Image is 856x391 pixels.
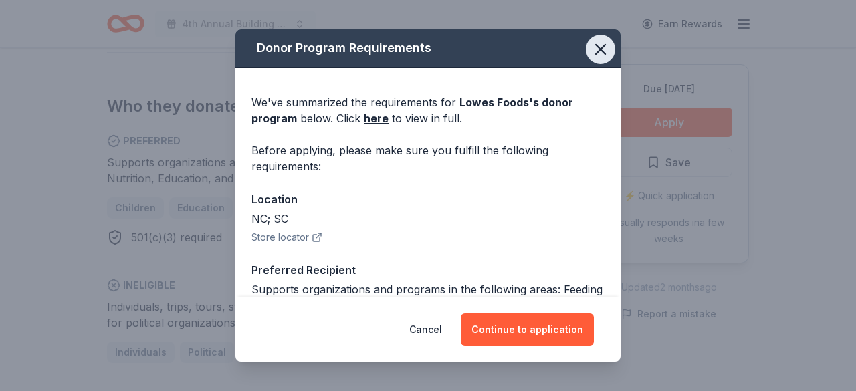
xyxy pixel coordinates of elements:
[251,211,605,227] div: NC; SC
[251,281,605,313] div: Supports organizations and programs in the following areas: Feeding the Hungry, Nutrition, Educat...
[251,229,322,245] button: Store locator
[251,94,605,126] div: We've summarized the requirements for below. Click to view in full.
[251,190,605,208] div: Location
[251,261,605,279] div: Preferred Recipient
[235,29,621,68] div: Donor Program Requirements
[461,313,594,346] button: Continue to application
[251,142,605,174] div: Before applying, please make sure you fulfill the following requirements:
[364,110,389,126] a: here
[409,313,442,346] button: Cancel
